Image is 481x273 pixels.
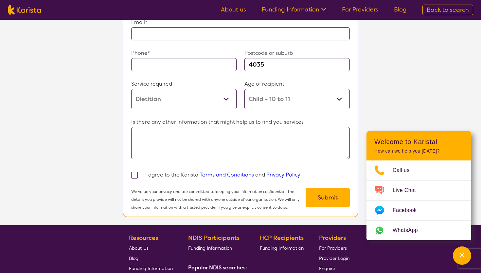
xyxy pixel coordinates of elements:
img: Karista logo [8,5,41,15]
span: Back to search [427,6,469,14]
span: Live Chat [393,185,424,195]
b: Resources [129,234,158,242]
p: How can we help you [DATE]? [374,148,463,154]
span: Funding Information [129,265,173,271]
p: Age of recipient [244,79,350,89]
a: About Us [129,243,173,253]
a: Blog [129,253,173,263]
span: Provider Login [319,255,349,261]
span: Funding Information [188,245,232,251]
a: Funding Information [188,243,244,253]
b: Providers [319,234,346,242]
b: NDIS Participants [188,234,240,242]
span: Blog [129,255,138,261]
span: Call us [393,165,418,175]
span: Enquire [319,265,335,271]
p: Postcode or suburb [244,48,350,58]
a: Web link opens in a new tab. [366,220,471,240]
span: Facebook [393,205,424,215]
span: For Providers [319,245,347,251]
span: WhatsApp [393,225,426,235]
div: Channel Menu [366,131,471,240]
p: I agree to the Karista and [145,170,300,180]
b: HCP Recipients [260,234,304,242]
span: Funding Information [260,245,304,251]
span: About Us [129,245,149,251]
ul: Choose channel [366,160,471,240]
a: For Providers [319,243,349,253]
b: Popular NDIS searches: [188,264,247,271]
button: Submit [306,188,350,207]
a: Back to search [422,5,473,15]
p: Is there any other information that might help us to find you services [131,117,350,127]
a: About us [221,6,246,13]
h2: Welcome to Karista! [374,138,463,146]
a: Privacy Policy [266,171,300,178]
a: Provider Login [319,253,349,263]
p: We value your privacy and are committed to keeping your information confidential. The details you... [131,188,306,211]
p: Phone* [131,48,237,58]
p: Email* [131,17,350,27]
p: Service required [131,79,237,89]
a: Funding Information [262,6,326,13]
a: Funding Information [260,243,304,253]
button: Channel Menu [453,246,471,265]
a: Terms and Conditions [200,171,254,178]
a: For Providers [342,6,378,13]
a: Blog [394,6,407,13]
